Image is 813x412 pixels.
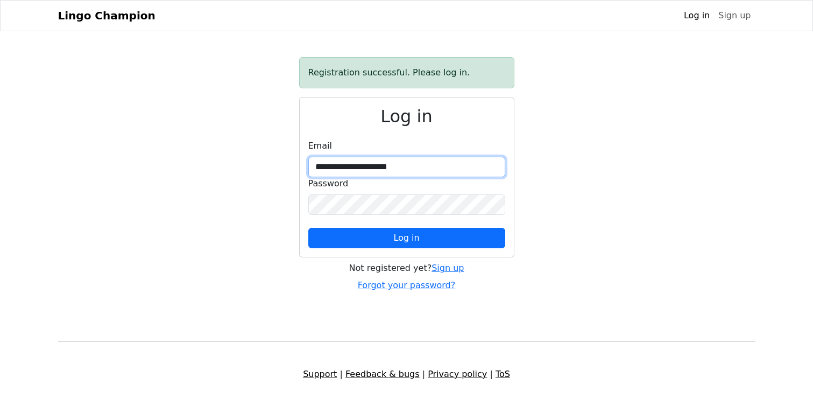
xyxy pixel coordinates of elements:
[303,369,337,379] a: Support
[496,369,510,379] a: ToS
[428,369,487,379] a: Privacy policy
[299,57,514,88] div: Registration successful. Please log in.
[432,263,464,273] a: Sign up
[358,280,456,290] a: Forgot your password?
[714,5,755,26] a: Sign up
[299,262,514,275] div: Not registered yet?
[308,228,505,248] button: Log in
[680,5,714,26] a: Log in
[393,233,419,243] span: Log in
[308,177,349,190] label: Password
[308,139,332,152] label: Email
[52,368,762,381] div: | | |
[58,5,155,26] a: Lingo Champion
[308,106,505,127] h2: Log in
[345,369,420,379] a: Feedback & bugs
